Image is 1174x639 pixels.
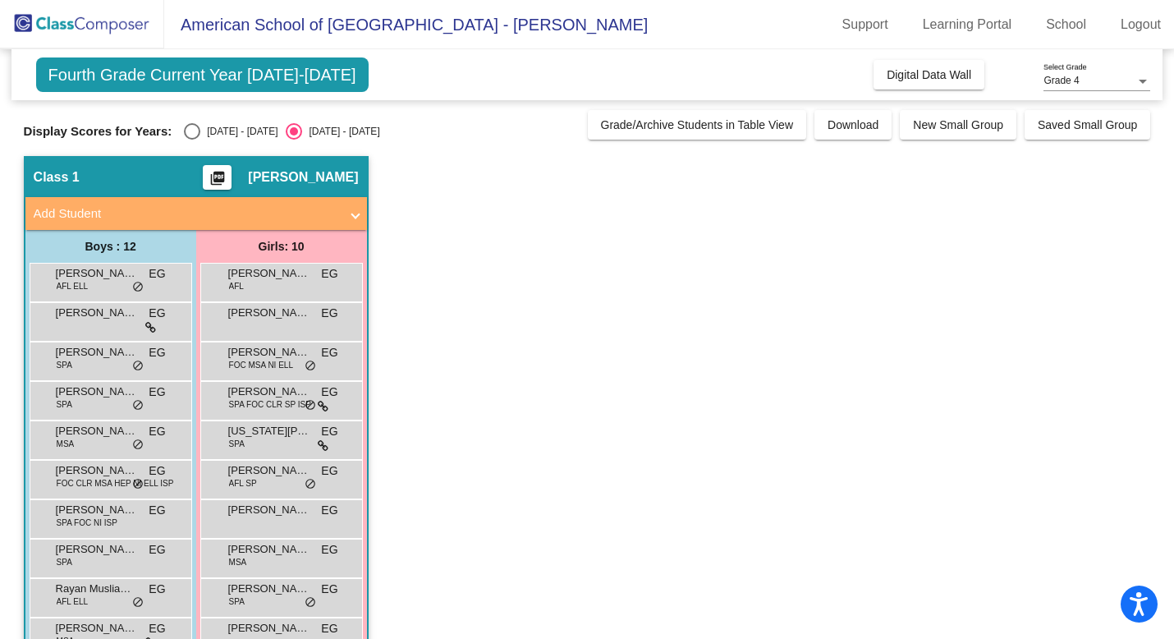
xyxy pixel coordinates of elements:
[828,118,878,131] span: Download
[229,280,244,292] span: AFL
[36,57,369,92] span: Fourth Grade Current Year [DATE]-[DATE]
[814,110,892,140] button: Download
[321,423,337,440] span: EG
[56,541,138,558] span: [PERSON_NAME]
[321,344,337,361] span: EG
[228,265,310,282] span: [PERSON_NAME]
[228,344,310,361] span: [PERSON_NAME]
[913,118,1003,131] span: New Small Group
[25,230,196,263] div: Boys : 12
[302,124,379,139] div: [DATE] - [DATE]
[57,398,72,411] span: SPA
[149,581,165,598] span: EG
[305,399,316,412] span: do_not_disturb_alt
[24,124,172,139] span: Display Scores for Years:
[132,399,144,412] span: do_not_disturb_alt
[25,197,367,230] mat-expansion-panel-header: Add Student
[149,265,165,283] span: EG
[321,384,337,401] span: EG
[321,305,337,322] span: EG
[321,502,337,519] span: EG
[229,556,247,568] span: MSA
[229,595,245,608] span: SPA
[228,620,310,637] span: [PERSON_NAME]
[1033,11,1099,38] a: School
[56,423,138,439] span: [PERSON_NAME]
[164,11,648,38] span: American School of [GEOGRAPHIC_DATA] - [PERSON_NAME]
[149,305,165,322] span: EG
[56,344,138,361] span: [PERSON_NAME]
[321,581,337,598] span: EG
[601,118,794,131] span: Grade/Archive Students in Table View
[56,581,138,597] span: Rayan Musliam Veetil
[588,110,807,140] button: Grade/Archive Students in Table View
[321,620,337,637] span: EG
[149,620,165,637] span: EG
[208,170,227,193] mat-icon: picture_as_pdf
[57,438,75,450] span: MSA
[132,360,144,373] span: do_not_disturb_alt
[57,359,72,371] span: SPA
[305,596,316,609] span: do_not_disturb_alt
[829,11,901,38] a: Support
[56,384,138,400] span: [PERSON_NAME]
[229,359,293,371] span: FOC MSA NI ELL
[305,478,316,491] span: do_not_disturb_alt
[203,165,232,190] button: Print Students Details
[887,68,971,81] span: Digital Data Wall
[228,384,310,400] span: [PERSON_NAME]
[149,344,165,361] span: EG
[229,438,245,450] span: SPA
[321,541,337,559] span: EG
[228,581,310,597] span: [PERSON_NAME]
[57,477,174,490] span: FOC CLR MSA HEP NI ELL ISP
[900,110,1016,140] button: New Small Group
[34,169,80,186] span: Class 1
[229,398,311,411] span: SPA FOC CLR SP ISP
[200,124,277,139] div: [DATE] - [DATE]
[132,596,144,609] span: do_not_disturb_alt
[321,265,337,283] span: EG
[1025,110,1150,140] button: Saved Small Group
[1108,11,1174,38] a: Logout
[149,384,165,401] span: EG
[132,478,144,491] span: do_not_disturb_alt
[228,462,310,479] span: [PERSON_NAME]
[56,305,138,321] span: [PERSON_NAME]
[57,517,117,529] span: SPA FOC NI ISP
[56,620,138,637] span: [PERSON_NAME]
[228,305,310,321] span: [PERSON_NAME]
[228,502,310,518] span: [PERSON_NAME]
[149,502,165,519] span: EG
[228,541,310,558] span: [PERSON_NAME]
[229,477,257,490] span: AFL SP
[57,556,72,568] span: SPA
[248,169,358,186] span: [PERSON_NAME]
[34,205,339,223] mat-panel-title: Add Student
[132,281,144,294] span: do_not_disturb_alt
[57,595,89,608] span: AFL ELL
[56,502,138,518] span: [PERSON_NAME]
[56,265,138,282] span: [PERSON_NAME]
[305,360,316,373] span: do_not_disturb_alt
[56,462,138,479] span: [PERSON_NAME]
[149,541,165,559] span: EG
[132,439,144,452] span: do_not_disturb_alt
[149,462,165,480] span: EG
[1038,118,1137,131] span: Saved Small Group
[196,230,367,263] div: Girls: 10
[228,423,310,439] span: [US_STATE][PERSON_NAME]
[910,11,1025,38] a: Learning Portal
[1043,75,1079,86] span: Grade 4
[874,60,984,90] button: Digital Data Wall
[184,123,379,140] mat-radio-group: Select an option
[57,280,89,292] span: AFL ELL
[149,423,165,440] span: EG
[321,462,337,480] span: EG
